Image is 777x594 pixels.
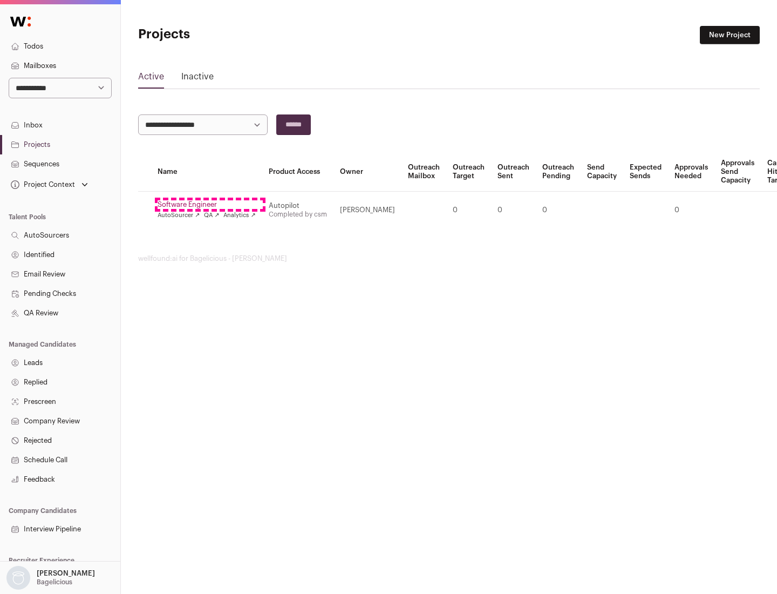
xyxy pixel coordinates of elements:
[714,152,761,192] th: Approvals Send Capacity
[151,152,262,192] th: Name
[138,254,760,263] footer: wellfound:ai for Bagelicious - [PERSON_NAME]
[668,192,714,229] td: 0
[4,566,97,590] button: Open dropdown
[223,211,255,220] a: Analytics ↗
[446,152,491,192] th: Outreach Target
[401,152,446,192] th: Outreach Mailbox
[158,200,256,209] a: Software Engineer
[138,70,164,87] a: Active
[9,180,75,189] div: Project Context
[333,192,401,229] td: [PERSON_NAME]
[581,152,623,192] th: Send Capacity
[4,11,37,32] img: Wellfound
[446,192,491,229] td: 0
[623,152,668,192] th: Expected Sends
[333,152,401,192] th: Owner
[204,211,219,220] a: QA ↗
[491,152,536,192] th: Outreach Sent
[668,152,714,192] th: Approvals Needed
[6,566,30,590] img: nopic.png
[536,152,581,192] th: Outreach Pending
[269,201,327,210] div: Autopilot
[269,211,327,218] a: Completed by csm
[491,192,536,229] td: 0
[181,70,214,87] a: Inactive
[37,578,72,586] p: Bagelicious
[37,569,95,578] p: [PERSON_NAME]
[262,152,333,192] th: Product Access
[158,211,200,220] a: AutoSourcer ↗
[700,26,760,44] a: New Project
[536,192,581,229] td: 0
[9,177,90,192] button: Open dropdown
[138,26,345,43] h1: Projects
